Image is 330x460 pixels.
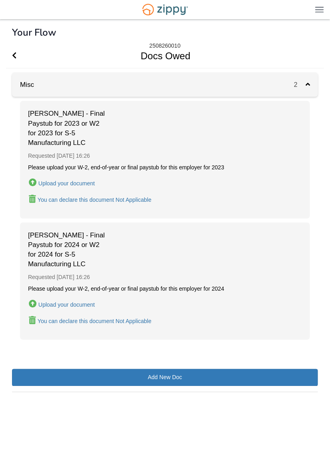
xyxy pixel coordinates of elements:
span: [PERSON_NAME] - Final Paystub for 2024 or W2 for 2024 for S-5 Manufacturing LLC [28,231,108,269]
img: Mobile Dropdown Menu [315,6,324,12]
h1: Your Flow [12,27,56,38]
div: You can declare this document Not Applicable [38,197,151,203]
a: Go Back [12,44,16,68]
div: Upload your document [38,180,95,187]
div: Please upload your W-2, end-of-year or final paystub for this employer for 2024 [28,285,302,293]
a: Misc [12,81,34,88]
div: Requested [DATE] 16:26 [28,269,302,285]
div: Upload your document [38,301,95,308]
h1: Docs Owed [6,44,315,68]
button: Upload Barrett Monroe - Final Paystub for 2023 or W2 for 2023 for S-5 Manufacturing LLC [28,177,96,189]
div: 2508260010 [149,42,181,49]
button: Upload Barrett Monroe - Final Paystub for 2024 or W2 for 2024 for S-5 Manufacturing LLC [28,298,96,310]
span: 2 [294,81,306,88]
a: Add New Doc [12,369,318,386]
div: You can declare this document Not Applicable [38,318,151,324]
button: Declare Barrett Monroe - Final Paystub for 2023 or W2 for 2023 for S-5 Manufacturing LLC not appl... [28,194,152,205]
span: [PERSON_NAME] - Final Paystub for 2023 or W2 for 2023 for S-5 Manufacturing LLC [28,109,108,148]
div: Requested [DATE] 16:26 [28,148,302,164]
button: Declare Barrett Monroe - Final Paystub for 2024 or W2 for 2024 for S-5 Manufacturing LLC not appl... [28,315,152,326]
div: Please upload your W-2, end-of-year or final paystub for this employer for 2023 [28,164,302,171]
